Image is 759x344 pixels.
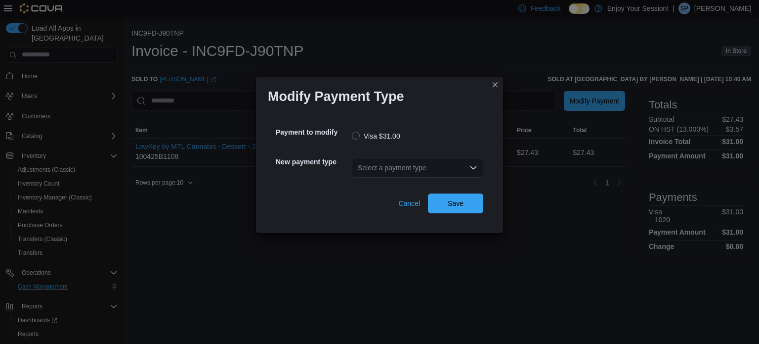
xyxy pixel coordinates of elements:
[448,198,464,208] span: Save
[428,194,483,213] button: Save
[276,152,350,172] h5: New payment type
[358,162,359,174] input: Accessible screen reader label
[268,89,404,104] h1: Modify Payment Type
[398,198,420,208] span: Cancel
[352,130,400,142] label: Visa $31.00
[469,164,477,172] button: Open list of options
[394,194,424,213] button: Cancel
[489,79,501,91] button: Closes this modal window
[276,122,350,142] h5: Payment to modify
